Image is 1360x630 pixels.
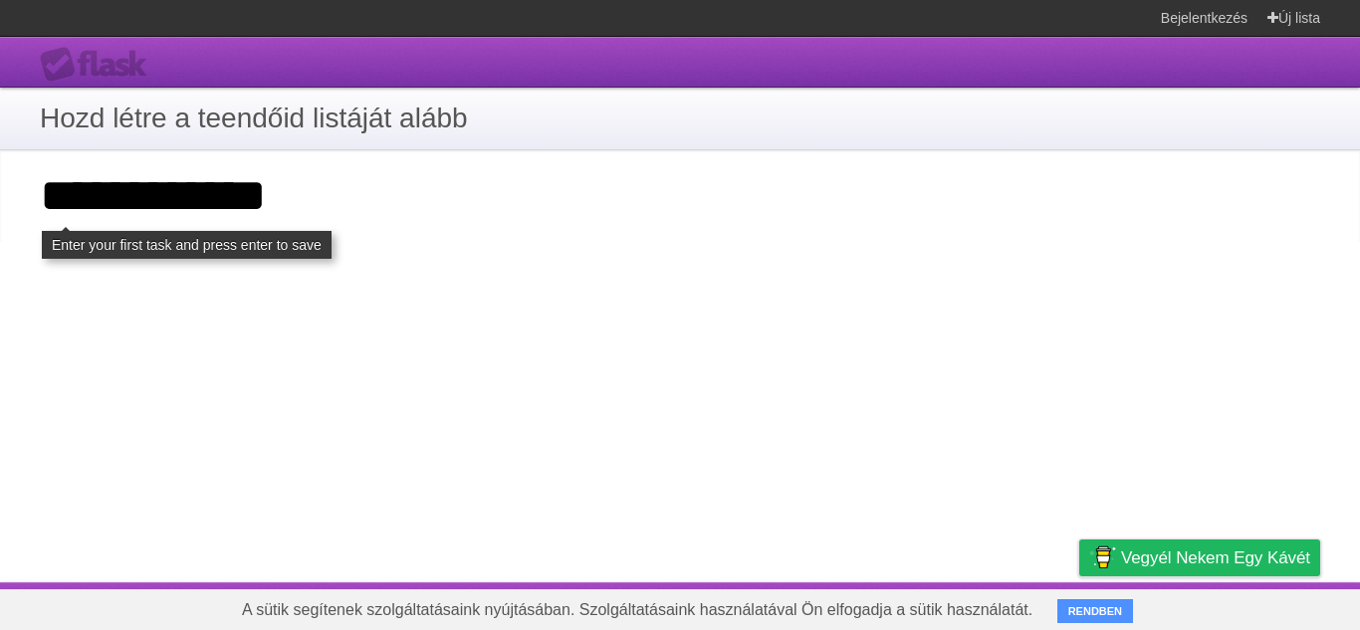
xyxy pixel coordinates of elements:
a: Magánélet [1056,587,1131,625]
font: A sütik segítenek szolgáltatásaink nyújtásában. Szolgáltatásaink használatával Ön elfogadja a süt... [242,601,1032,618]
button: RENDBEN [1057,599,1133,623]
font: Új lista [1278,10,1320,26]
font: RENDBEN [1068,605,1122,617]
font: Vegyél nekem egy kávét [1121,548,1310,567]
a: Javasoljon egy funkciót [1156,587,1320,625]
img: Vegyél nekem egy kávét [1089,540,1116,574]
a: Vegyél nekem egy kávét [1079,539,1320,576]
a: Feltételek [964,587,1032,625]
font: Bejelentkezés [1161,10,1247,26]
font: Hozd létre a teendőid listáját alább [40,103,468,133]
a: Körülbelül [772,587,842,625]
a: Fejlesztők [867,587,939,625]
